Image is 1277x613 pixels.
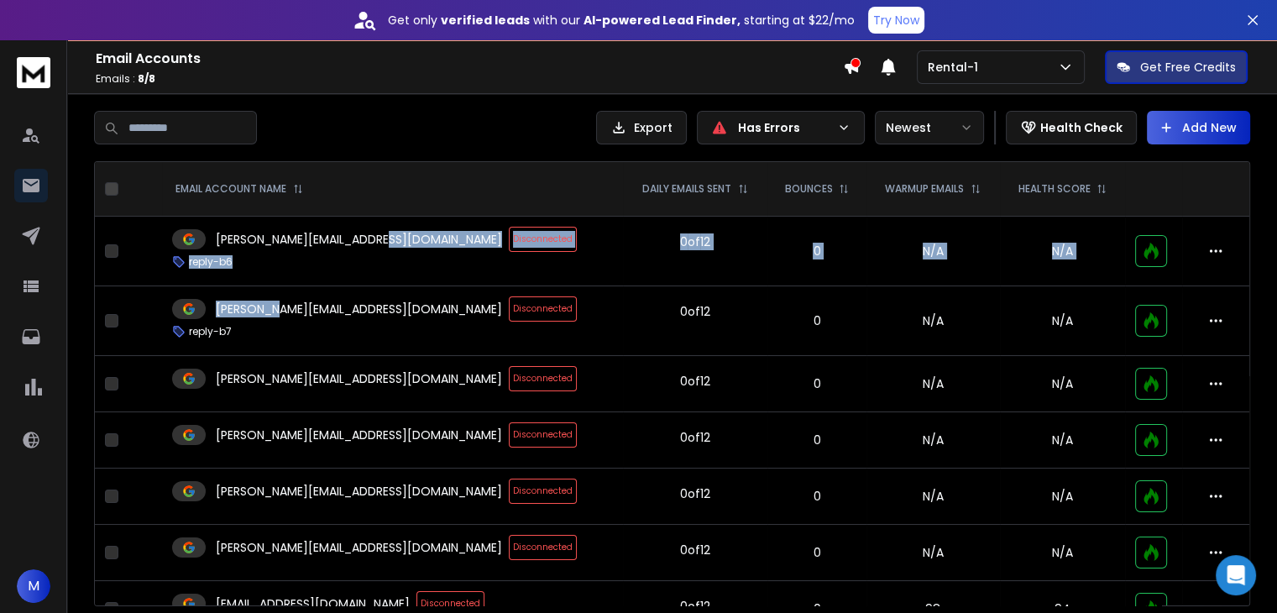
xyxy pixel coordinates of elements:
[885,182,964,196] p: WARMUP EMAILS
[1010,432,1116,448] p: N/A
[680,303,710,320] div: 0 of 12
[441,12,530,29] strong: verified leads
[777,312,856,329] p: 0
[680,233,710,250] div: 0 of 12
[777,375,856,392] p: 0
[777,544,856,561] p: 0
[873,12,919,29] p: Try Now
[868,7,924,34] button: Try Now
[509,227,577,252] span: Disconnected
[216,539,502,556] p: [PERSON_NAME][EMAIL_ADDRESS][DOMAIN_NAME]
[866,469,999,525] td: N/A
[216,427,502,443] p: [PERSON_NAME][EMAIL_ADDRESS][DOMAIN_NAME]
[1040,119,1123,136] p: Health Check
[1010,375,1116,392] p: N/A
[189,255,233,269] p: reply-b6
[138,71,155,86] span: 8 / 8
[777,432,856,448] p: 0
[777,243,856,259] p: 0
[96,49,843,69] h1: Email Accounts
[738,119,830,136] p: Has Errors
[216,483,502,500] p: [PERSON_NAME][EMAIL_ADDRESS][DOMAIN_NAME]
[17,569,50,603] button: M
[216,370,502,387] p: [PERSON_NAME][EMAIL_ADDRESS][DOMAIN_NAME]
[642,182,731,196] p: DAILY EMAILS SENT
[1140,59,1236,76] p: Get Free Credits
[216,231,502,248] p: [PERSON_NAME][EMAIL_ADDRESS][DOMAIN_NAME]
[509,479,577,504] span: Disconnected
[1018,182,1090,196] p: HEALTH SCORE
[509,535,577,560] span: Disconnected
[866,356,999,412] td: N/A
[1006,111,1137,144] button: Health Check
[866,412,999,469] td: N/A
[1216,555,1256,595] div: Open Intercom Messenger
[1105,50,1248,84] button: Get Free Credits
[584,12,741,29] strong: AI-powered Lead Finder,
[777,488,856,505] p: 0
[1010,312,1116,329] p: N/A
[680,429,710,446] div: 0 of 12
[866,525,999,581] td: N/A
[680,485,710,502] div: 0 of 12
[1147,111,1250,144] button: Add New
[388,12,855,29] p: Get only with our starting at $22/mo
[866,217,999,286] td: N/A
[1010,243,1116,259] p: N/A
[928,59,985,76] p: Rental-1
[17,57,50,88] img: logo
[509,296,577,322] span: Disconnected
[680,373,710,390] div: 0 of 12
[784,182,832,196] p: BOUNCES
[875,111,984,144] button: Newest
[216,595,410,612] p: [EMAIL_ADDRESS][DOMAIN_NAME]
[596,111,687,144] button: Export
[866,286,999,356] td: N/A
[680,542,710,558] div: 0 of 12
[175,182,303,196] div: EMAIL ACCOUNT NAME
[189,325,232,338] p: reply-b7
[509,422,577,448] span: Disconnected
[509,366,577,391] span: Disconnected
[1010,544,1116,561] p: N/A
[1010,488,1116,505] p: N/A
[216,301,502,317] p: [PERSON_NAME][EMAIL_ADDRESS][DOMAIN_NAME]
[96,72,843,86] p: Emails :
